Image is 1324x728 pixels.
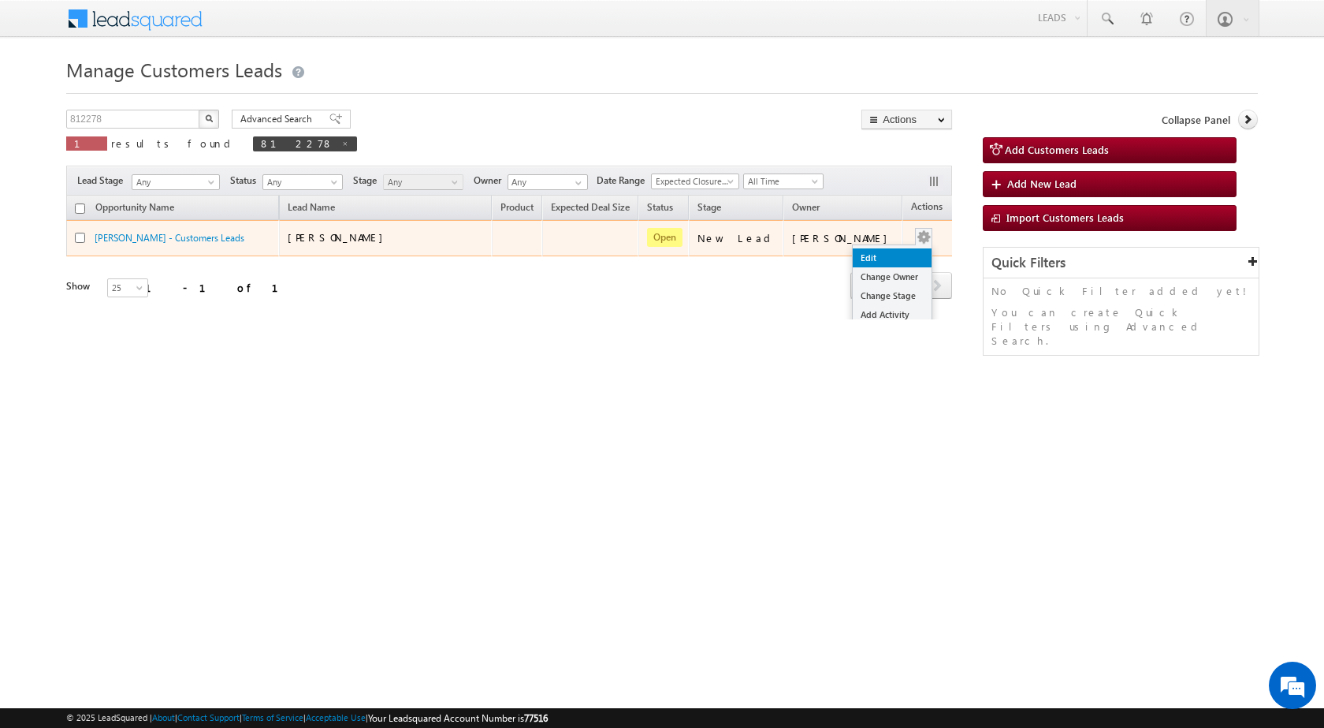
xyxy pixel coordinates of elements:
span: Owner [474,174,508,188]
a: Expected Closure Date [651,174,739,189]
a: Status [639,199,681,219]
a: Any [262,174,343,190]
span: All Time [744,174,819,189]
span: 77516 [524,712,548,724]
span: Any [263,175,338,189]
a: All Time [743,174,824,189]
span: Status [230,174,262,188]
a: Show All Items [567,175,586,191]
a: Terms of Service [242,712,303,722]
textarea: Type your message and hit 'Enter' [20,146,288,472]
span: next [923,272,952,299]
button: Actions [861,110,952,129]
a: Any [132,174,220,190]
span: Expected Closure Date [652,174,734,189]
p: No Quick Filter added yet! [991,284,1251,298]
em: Start Chat [214,486,286,507]
span: Add Customers Leads [1005,143,1109,156]
a: Acceptable Use [306,712,366,722]
span: Lead Name [280,199,343,219]
div: Quick Filters [984,248,1259,278]
a: Change Owner [853,267,932,286]
div: Show [66,279,95,293]
span: Collapse Panel [1162,113,1230,127]
p: You can create Quick Filters using Advanced Search. [991,305,1251,348]
a: 25 [107,278,148,297]
a: Contact Support [177,712,240,722]
span: Opportunity Name [95,201,174,213]
a: Expected Deal Size [543,199,638,219]
img: d_60004797649_company_0_60004797649 [27,83,66,103]
span: Owner [792,201,820,213]
div: [PERSON_NAME] [792,231,895,245]
span: Date Range [597,174,651,188]
span: Stage [353,174,383,188]
span: Add New Lead [1007,177,1077,190]
img: Search [205,114,213,122]
a: next [923,274,952,299]
span: 1 [74,136,99,150]
span: Advanced Search [240,112,317,126]
span: results found [111,136,236,150]
input: Type to Search [508,174,588,190]
span: Expected Deal Size [551,201,630,213]
span: prev [850,272,880,299]
span: Import Customers Leads [1006,211,1124,224]
span: Product [500,201,534,213]
a: Change Stage [853,286,932,305]
a: Stage [690,199,729,219]
div: New Lead [697,231,776,245]
span: Your Leadsquared Account Number is [368,712,548,724]
span: Stage [697,201,721,213]
a: prev [850,274,880,299]
a: About [152,712,175,722]
span: Lead Stage [77,174,129,188]
span: Any [132,175,214,189]
a: [PERSON_NAME] - Customers Leads [95,232,244,244]
span: [PERSON_NAME] [288,230,391,244]
div: Minimize live chat window [258,8,296,46]
a: Edit [853,248,932,267]
span: 812278 [261,136,333,150]
input: Check all records [75,203,85,214]
div: 1 - 1 of 1 [145,278,297,297]
a: Any [383,174,463,190]
span: Open [647,228,682,247]
a: Opportunity Name [87,199,182,219]
span: © 2025 LeadSquared | | | | | [66,711,548,726]
span: Manage Customers Leads [66,57,282,82]
a: Add Activity [853,305,932,324]
span: Any [384,175,459,189]
span: 25 [108,281,150,295]
span: Actions [903,198,950,218]
div: Chat with us now [82,83,265,103]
